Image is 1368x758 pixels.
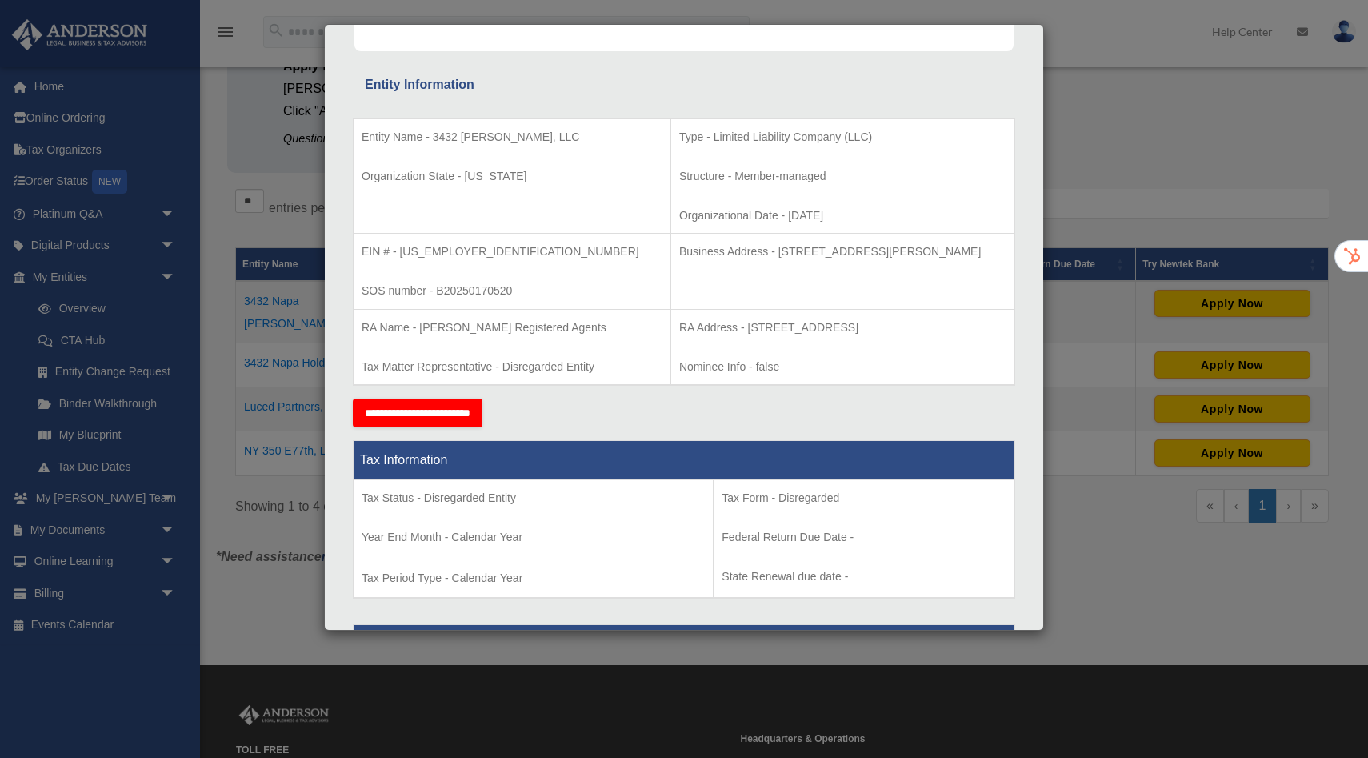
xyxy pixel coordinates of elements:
p: Structure - Member-managed [679,166,1006,186]
p: SOS number - B20250170520 [362,281,662,301]
p: RA Address - [STREET_ADDRESS] [679,318,1006,338]
th: Formation Progress [354,625,1015,664]
p: State Renewal due date - [722,567,1006,587]
p: Entity Name - 3432 [PERSON_NAME], LLC [362,127,662,147]
th: Tax Information [354,441,1015,480]
p: Nominee Info - false [679,357,1006,377]
p: Type - Limited Liability Company (LLC) [679,127,1006,147]
div: Entity Information [365,74,1003,96]
p: Year End Month - Calendar Year [362,527,705,547]
p: Business Address - [STREET_ADDRESS][PERSON_NAME] [679,242,1006,262]
p: EIN # - [US_EMPLOYER_IDENTIFICATION_NUMBER] [362,242,662,262]
p: Tax Form - Disregarded [722,488,1006,508]
p: Federal Return Due Date - [722,527,1006,547]
p: Organizational Date - [DATE] [679,206,1006,226]
p: RA Name - [PERSON_NAME] Registered Agents [362,318,662,338]
p: Organization State - [US_STATE] [362,166,662,186]
p: Tax Status - Disregarded Entity [362,488,705,508]
td: Tax Period Type - Calendar Year [354,480,714,599]
p: Tax Matter Representative - Disregarded Entity [362,357,662,377]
